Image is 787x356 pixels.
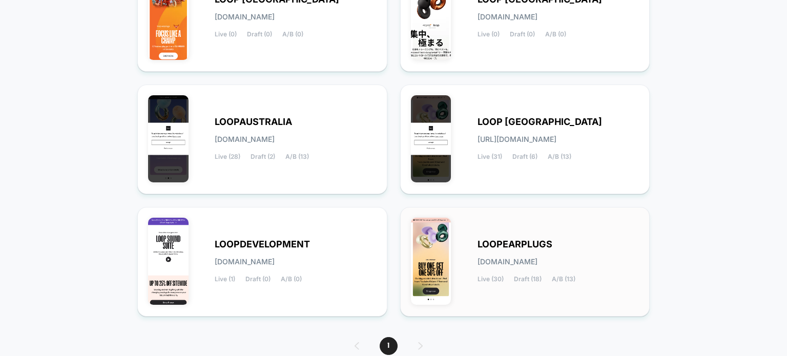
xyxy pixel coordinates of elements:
[478,118,602,125] span: LOOP [GEOGRAPHIC_DATA]
[148,95,189,182] img: LOOPAUSTRALIA
[478,276,504,283] span: Live (30)
[478,136,556,143] span: [URL][DOMAIN_NAME]
[247,31,272,38] span: Draft (0)
[215,31,237,38] span: Live (0)
[285,153,309,160] span: A/B (13)
[478,153,502,160] span: Live (31)
[510,31,535,38] span: Draft (0)
[411,95,451,182] img: LOOP_UNITED_STATES
[478,258,537,265] span: [DOMAIN_NAME]
[380,337,398,355] span: 1
[478,241,552,248] span: LOOPEARPLUGS
[215,276,235,283] span: Live (1)
[215,13,275,20] span: [DOMAIN_NAME]
[548,153,571,160] span: A/B (13)
[281,276,302,283] span: A/B (0)
[215,241,310,248] span: LOOPDEVELOPMENT
[545,31,566,38] span: A/B (0)
[251,153,275,160] span: Draft (2)
[512,153,537,160] span: Draft (6)
[245,276,271,283] span: Draft (0)
[478,31,500,38] span: Live (0)
[514,276,542,283] span: Draft (18)
[215,136,275,143] span: [DOMAIN_NAME]
[215,258,275,265] span: [DOMAIN_NAME]
[552,276,575,283] span: A/B (13)
[215,118,292,125] span: LOOPAUSTRALIA
[148,218,189,305] img: LOOPDEVELOPMENT
[282,31,303,38] span: A/B (0)
[411,218,451,305] img: LOOPEARPLUGS
[215,153,240,160] span: Live (28)
[478,13,537,20] span: [DOMAIN_NAME]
